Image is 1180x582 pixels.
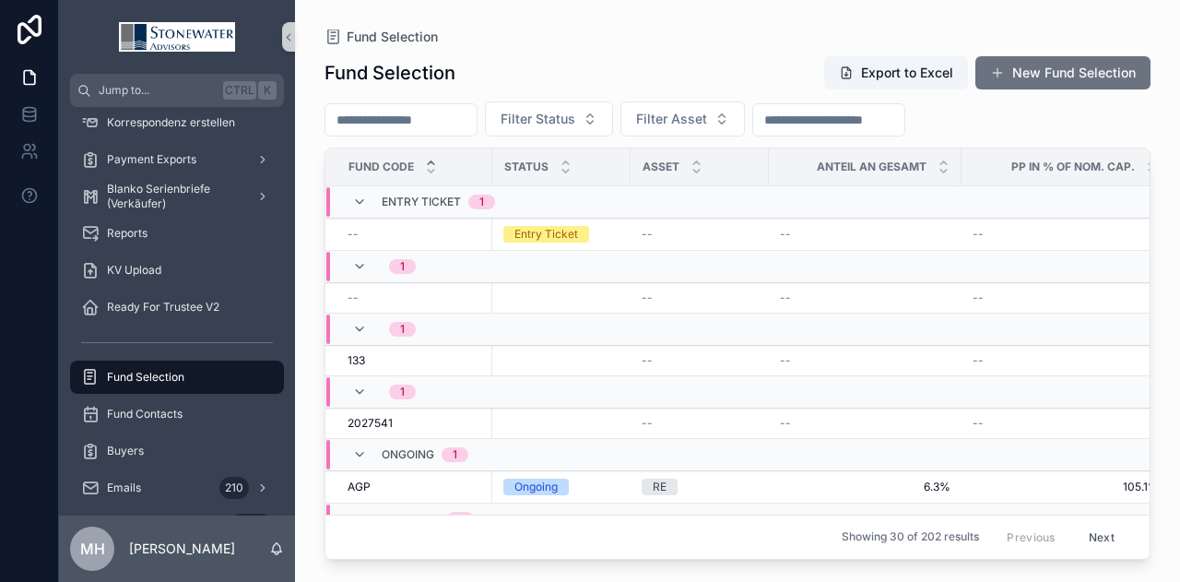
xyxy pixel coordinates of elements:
[59,107,295,516] div: scrollable content
[70,254,284,287] a: KV Upload
[636,110,707,128] span: Filter Asset
[504,160,549,174] span: Status
[620,101,745,137] button: Select Button
[70,74,284,107] button: Jump to...CtrlK
[107,444,144,458] span: Buyers
[643,160,679,174] span: Asset
[817,160,926,174] span: Anteil an Gesamt
[70,471,284,505] a: Emails210
[107,152,196,167] span: Payment Exports
[842,530,979,545] span: Showing 30 of 202 results
[348,227,481,242] a: --
[973,291,984,305] span: --
[780,416,950,431] a: --
[1011,160,1135,174] span: PP in % of Nom. Cap.
[348,227,359,242] span: --
[70,106,284,139] a: Korrespondenz erstellen
[70,398,284,431] a: Fund Contacts
[348,291,359,305] span: --
[642,291,653,305] span: --
[780,291,791,305] span: --
[973,480,1159,494] a: 105.1%
[780,291,950,305] a: --
[99,83,216,98] span: Jump to...
[453,447,457,462] div: 1
[501,110,575,128] span: Filter Status
[348,480,481,494] a: AGP
[642,291,758,305] a: --
[348,353,481,368] a: 133
[347,28,438,46] span: Fund Selection
[382,195,461,209] span: Entry Ticket
[642,227,758,242] a: --
[642,416,758,431] a: --
[324,60,455,86] h1: Fund Selection
[119,22,235,52] img: App logo
[642,479,758,495] a: RE
[107,407,183,422] span: Fund Contacts
[107,226,147,241] span: Reports
[348,416,481,431] a: 2027541
[70,434,284,468] a: Buyers
[514,479,558,495] div: Ongoing
[780,353,950,368] a: --
[642,416,653,431] span: --
[260,83,275,98] span: K
[780,416,791,431] span: --
[824,56,968,89] button: Export to Excel
[70,180,284,213] a: Blanko Serienbriefe (Verkäufer)
[107,481,141,495] span: Emails
[485,101,613,137] button: Select Button
[973,227,984,242] span: --
[107,263,161,278] span: KV Upload
[780,353,791,368] span: --
[400,322,405,337] div: 1
[70,291,284,324] a: Ready For Trustee V2
[400,385,405,399] div: 1
[458,512,463,527] div: 1
[973,416,984,431] span: --
[514,226,578,243] div: Entry Ticket
[1076,523,1127,552] button: Next
[70,361,284,394] a: Fund Selection
[400,259,405,274] div: 1
[503,226,619,243] a: Entry Ticket
[80,538,105,560] span: MH
[780,227,791,242] span: --
[219,477,249,499] div: 210
[70,217,284,250] a: Reports
[973,416,1159,431] a: --
[975,56,1150,89] button: New Fund Selection
[503,479,619,495] a: Ongoing
[348,291,481,305] a: --
[223,81,256,100] span: Ctrl
[653,479,667,495] div: RE
[973,291,1159,305] a: --
[780,480,950,494] a: 6.3%
[348,160,414,174] span: Fund Code
[70,143,284,176] a: Payment Exports
[973,227,1159,242] a: --
[348,480,371,494] span: AGP
[107,300,219,315] span: Ready For Trustee V2
[129,540,235,558] p: [PERSON_NAME]
[973,353,984,368] span: --
[230,514,273,536] div: 11.426
[642,353,758,368] a: --
[348,353,365,368] span: 133
[973,353,1159,368] a: --
[107,115,235,130] span: Korrespondenz erstellen
[382,447,434,462] span: Ongoing
[479,195,484,209] div: 1
[324,28,438,46] a: Fund Selection
[107,182,242,211] span: Blanko Serienbriefe (Verkäufer)
[382,512,440,527] span: Resolved
[780,227,950,242] a: --
[70,508,284,541] a: 11.426
[642,227,653,242] span: --
[348,416,393,431] span: 2027541
[107,370,184,385] span: Fund Selection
